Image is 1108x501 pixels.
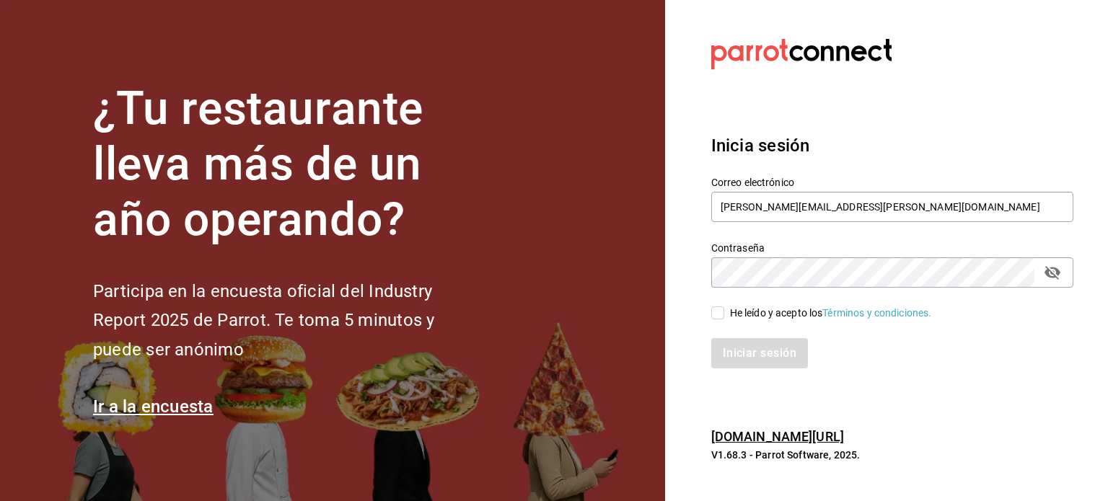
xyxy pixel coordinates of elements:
[711,448,1073,462] p: V1.68.3 - Parrot Software, 2025.
[711,177,1073,187] label: Correo electrónico
[822,307,931,319] a: Términos y condiciones.
[711,133,1073,159] h3: Inicia sesión
[1040,260,1065,285] button: passwordField
[93,81,483,247] h1: ¿Tu restaurante lleva más de un año operando?
[93,277,483,365] h2: Participa en la encuesta oficial del Industry Report 2025 de Parrot. Te toma 5 minutos y puede se...
[711,429,844,444] a: [DOMAIN_NAME][URL]
[730,306,932,321] div: He leído y acepto los
[711,243,1073,253] label: Contraseña
[93,396,214,417] a: Ir a la encuesta
[711,192,1073,222] input: Ingresa tu correo electrónico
